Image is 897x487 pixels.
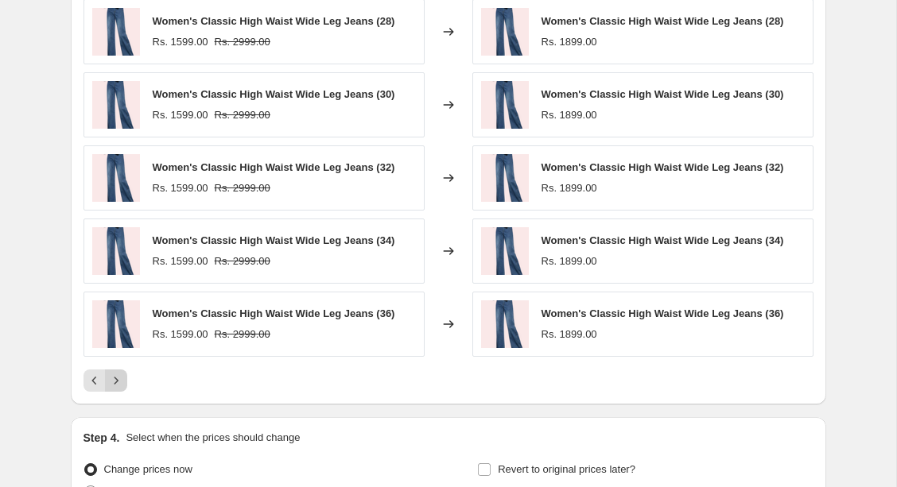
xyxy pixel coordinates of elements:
[542,327,597,342] div: Rs. 1899.00
[542,253,597,269] div: Rs. 1899.00
[542,34,597,50] div: Rs. 1899.00
[215,327,270,342] strike: Rs. 2999.00
[542,107,597,123] div: Rs. 1899.00
[92,300,140,348] img: gFArVqNDNsOGhwZJ0yXZV5VAuJVk2UmnLEei4pY9_80x.png
[153,253,208,269] div: Rs. 1599.00
[83,369,127,392] nav: Pagination
[83,369,106,392] button: Previous
[481,300,529,348] img: gFArVqNDNsOGhwZJ0yXZV5VAuJVk2UmnLEei4pY9_80x.png
[215,253,270,269] strike: Rs. 2999.00
[153,307,395,319] span: Women's Classic High Waist Wide Leg Jeans (36)
[92,227,140,275] img: gFArVqNDNsOGhwZJ0yXZV5VAuJVk2UmnLEei4pY9_80x.png
[153,15,395,27] span: Women's Classic High Waist Wide Leg Jeans (28)
[215,34,270,50] strike: Rs. 2999.00
[542,88,784,100] span: Women's Classic High Waist Wide Leg Jeans (30)
[83,430,120,446] h2: Step 4.
[542,307,784,319] span: Women's Classic High Waist Wide Leg Jeans (36)
[215,107,270,123] strike: Rs. 2999.00
[542,161,784,173] span: Women's Classic High Waist Wide Leg Jeans (32)
[542,180,597,196] div: Rs. 1899.00
[92,81,140,129] img: gFArVqNDNsOGhwZJ0yXZV5VAuJVk2UmnLEei4pY9_80x.png
[542,15,784,27] span: Women's Classic High Waist Wide Leg Jeans (28)
[92,154,140,202] img: gFArVqNDNsOGhwZJ0yXZV5VAuJVk2UmnLEei4pY9_80x.png
[153,161,395,173] span: Women's Classic High Waist Wide Leg Jeans (32)
[104,463,192,475] span: Change prices now
[215,180,270,196] strike: Rs. 2999.00
[481,81,529,129] img: gFArVqNDNsOGhwZJ0yXZV5VAuJVk2UmnLEei4pY9_80x.png
[153,88,395,100] span: Women's Classic High Waist Wide Leg Jeans (30)
[153,34,208,50] div: Rs. 1599.00
[498,463,635,475] span: Revert to original prices later?
[542,234,784,246] span: Women's Classic High Waist Wide Leg Jeans (34)
[105,369,127,392] button: Next
[481,8,529,56] img: gFArVqNDNsOGhwZJ0yXZV5VAuJVk2UmnLEei4pY9_80x.png
[481,154,529,202] img: gFArVqNDNsOGhwZJ0yXZV5VAuJVk2UmnLEei4pY9_80x.png
[153,107,208,123] div: Rs. 1599.00
[153,234,395,246] span: Women's Classic High Waist Wide Leg Jeans (34)
[153,180,208,196] div: Rs. 1599.00
[92,8,140,56] img: gFArVqNDNsOGhwZJ0yXZV5VAuJVk2UmnLEei4pY9_80x.png
[126,430,300,446] p: Select when the prices should change
[481,227,529,275] img: gFArVqNDNsOGhwZJ0yXZV5VAuJVk2UmnLEei4pY9_80x.png
[153,327,208,342] div: Rs. 1599.00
